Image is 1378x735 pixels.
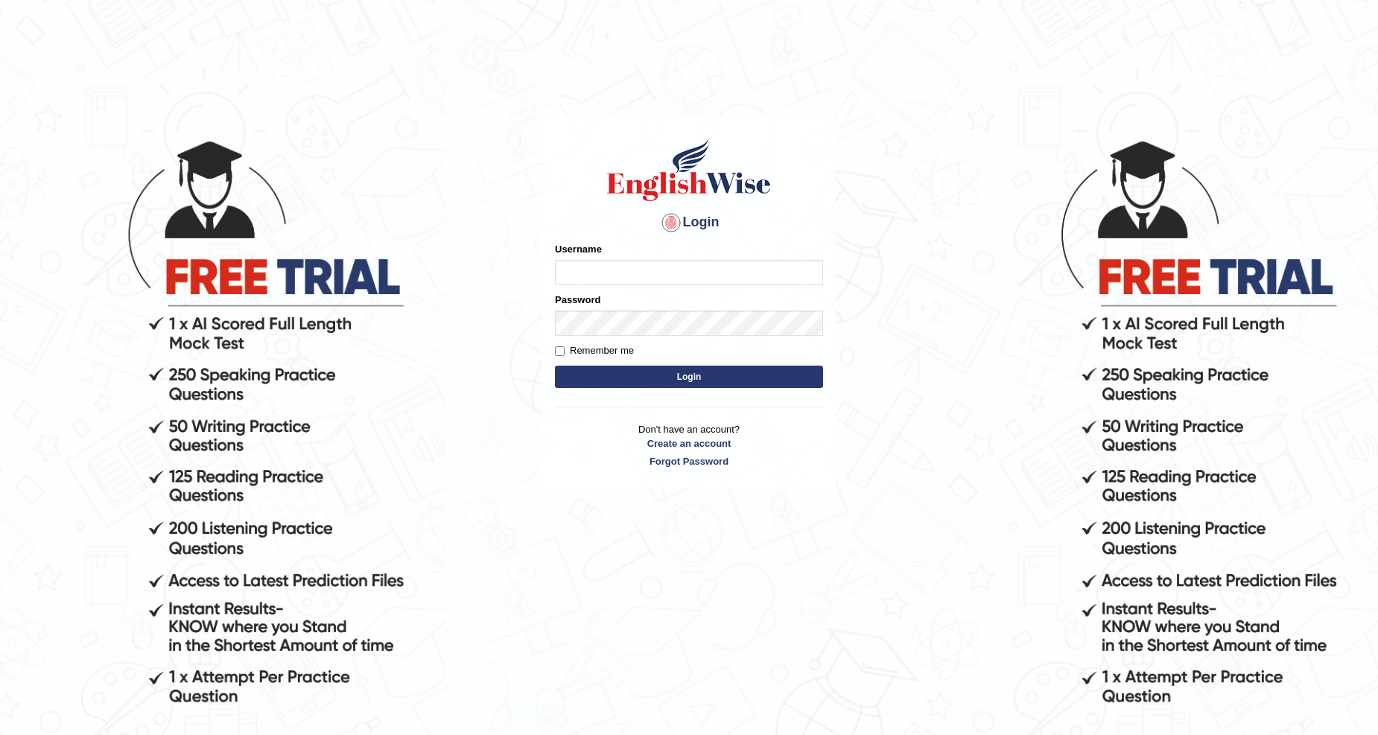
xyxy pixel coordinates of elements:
[555,293,600,307] label: Password
[555,454,823,468] a: Forgot Password
[555,346,565,356] input: Remember me
[555,211,823,235] h4: Login
[555,343,634,358] label: Remember me
[555,366,823,388] button: Login
[555,436,823,451] a: Create an account
[604,136,774,203] img: Logo of English Wise sign in for intelligent practice with AI
[555,242,602,256] label: Username
[555,422,823,468] p: Don't have an account?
